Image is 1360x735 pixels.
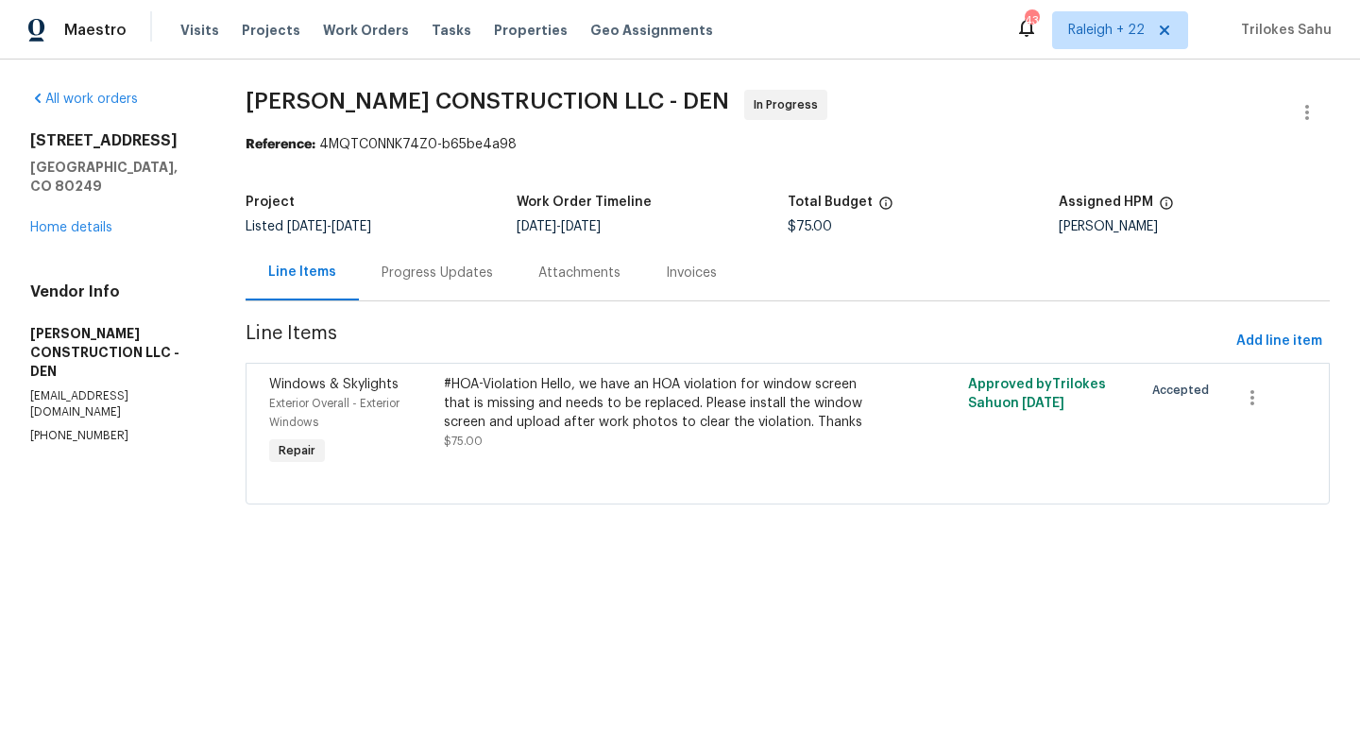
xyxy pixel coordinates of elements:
p: [EMAIL_ADDRESS][DOMAIN_NAME] [30,388,200,420]
span: [DATE] [1022,397,1064,410]
h4: Vendor Info [30,282,200,301]
span: Tasks [432,24,471,37]
a: Home details [30,221,112,234]
span: Visits [180,21,219,40]
div: Progress Updates [382,264,493,282]
h5: Project [246,196,295,209]
span: Raleigh + 22 [1068,21,1145,40]
span: In Progress [754,95,825,114]
a: All work orders [30,93,138,106]
span: - [517,220,601,233]
div: Invoices [666,264,717,282]
span: [DATE] [287,220,327,233]
span: Trilokes Sahu [1233,21,1332,40]
p: [PHONE_NUMBER] [30,428,200,444]
span: Geo Assignments [590,21,713,40]
h5: [GEOGRAPHIC_DATA], CO 80249 [30,158,200,196]
span: Listed [246,220,371,233]
span: Line Items [246,324,1229,359]
div: Line Items [268,263,336,282]
span: Approved by Trilokes Sahu on [968,378,1106,410]
h5: Assigned HPM [1059,196,1153,209]
div: #HOA-Violation Hello, we have an HOA violation for window screen that is missing and needs to be ... [444,375,869,432]
span: $75.00 [788,220,832,233]
div: 4MQTC0NNK74Z0-b65be4a98 [246,135,1330,154]
span: Work Orders [323,21,409,40]
span: - [287,220,371,233]
span: The total cost of line items that have been proposed by Opendoor. This sum includes line items th... [878,196,893,220]
button: Add line item [1229,324,1330,359]
h5: Work Order Timeline [517,196,652,209]
b: Reference: [246,138,315,151]
span: Maestro [64,21,127,40]
div: 439 [1025,11,1038,30]
span: The hpm assigned to this work order. [1159,196,1174,220]
span: Projects [242,21,300,40]
h2: [STREET_ADDRESS] [30,131,200,150]
div: Attachments [538,264,620,282]
span: [DATE] [331,220,371,233]
span: Properties [494,21,568,40]
span: Accepted [1152,381,1216,400]
span: Add line item [1236,330,1322,353]
span: [DATE] [517,220,556,233]
span: Windows & Skylights [269,378,399,391]
span: [DATE] [561,220,601,233]
span: Exterior Overall - Exterior Windows [269,398,399,428]
span: [PERSON_NAME] CONSTRUCTION LLC - DEN [246,90,729,112]
h5: [PERSON_NAME] CONSTRUCTION LLC - DEN [30,324,200,381]
div: [PERSON_NAME] [1059,220,1330,233]
span: Repair [271,441,323,460]
span: $75.00 [444,436,483,447]
h5: Total Budget [788,196,873,209]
